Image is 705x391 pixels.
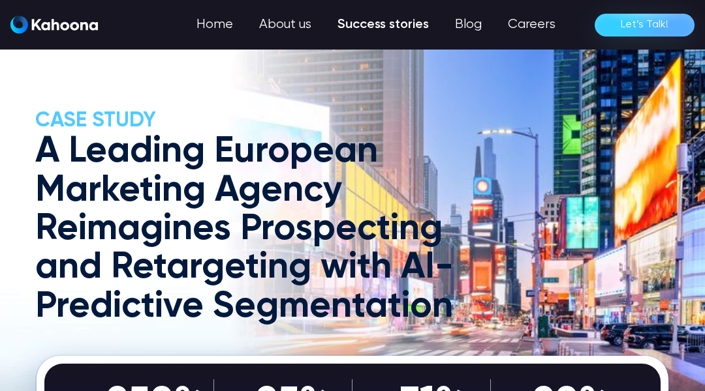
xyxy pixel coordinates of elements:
[10,16,98,34] img: Kahoona logo white
[10,16,98,35] a: home
[495,12,569,38] a: Careers
[595,14,695,36] a: Let’s Talk!
[35,108,495,133] h2: CASE Study
[621,14,668,35] div: Let’s Talk!
[246,12,324,38] a: About us
[183,12,246,38] a: Home
[442,12,495,38] a: Blog
[35,133,495,326] h1: A Leading European Marketing Agency Reimagines Prospecting and Retargeting with AI-Predictive Seg...
[324,12,442,38] a: Success stories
